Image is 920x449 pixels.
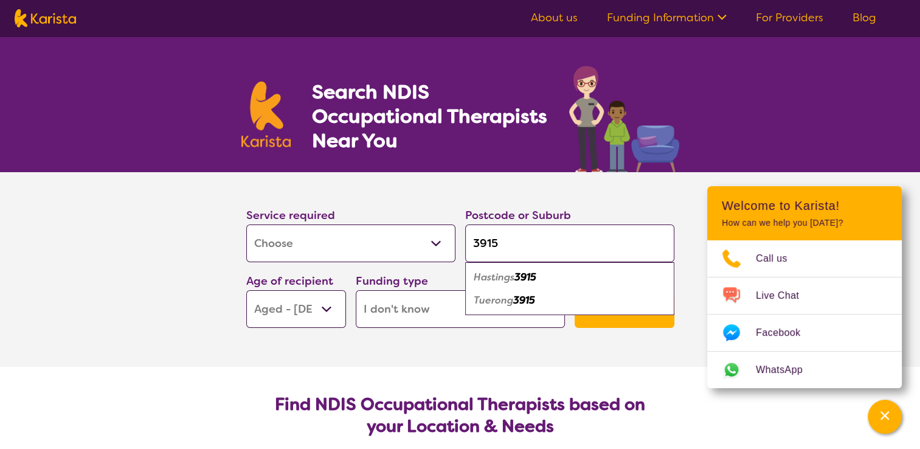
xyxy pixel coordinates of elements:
a: Blog [853,10,876,25]
em: Tuerong [474,294,513,307]
h2: Welcome to Karista! [722,198,887,213]
div: Hastings 3915 [471,266,668,289]
label: Age of recipient [246,274,333,288]
ul: Choose channel [707,240,902,388]
span: Facebook [756,324,815,342]
img: Karista logo [241,82,291,147]
label: Funding type [356,274,428,288]
em: Hastings [474,271,514,284]
label: Postcode or Suburb [465,208,571,223]
em: 3915 [513,294,535,307]
a: Funding Information [607,10,727,25]
input: Type [465,224,674,262]
div: Channel Menu [707,186,902,388]
a: For Providers [756,10,823,25]
em: 3915 [514,271,536,284]
p: How can we help you [DATE]? [722,218,887,228]
label: Service required [246,208,335,223]
h1: Search NDIS Occupational Therapists Near You [311,80,548,153]
span: Call us [756,249,802,268]
div: Tuerong 3915 [471,289,668,312]
h2: Find NDIS Occupational Therapists based on your Location & Needs [256,394,665,437]
span: WhatsApp [756,361,817,379]
img: occupational-therapy [569,66,679,172]
a: About us [531,10,578,25]
button: Channel Menu [868,400,902,434]
img: Karista logo [15,9,76,27]
a: Web link opens in a new tab. [707,352,902,388]
span: Live Chat [756,287,814,305]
